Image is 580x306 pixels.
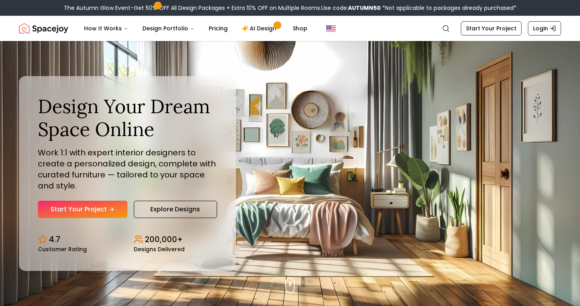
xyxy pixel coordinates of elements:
[348,4,381,12] b: AUTUMN50
[286,21,314,36] a: Shop
[134,201,217,218] a: Explore Designs
[19,21,68,36] img: Spacejoy Logo
[321,4,381,12] span: Use code:
[381,4,516,12] span: *Not applicable to packages already purchased*
[38,201,127,218] a: Start Your Project
[236,21,285,36] a: AI Design
[38,246,87,252] small: Customer Rating
[19,21,68,36] a: Spacejoy
[78,21,314,36] nav: Main
[461,21,522,35] a: Start Your Project
[38,228,217,252] div: Design stats
[326,24,336,33] img: United States
[19,16,561,41] nav: Global
[528,21,561,35] a: Login
[136,21,201,36] button: Design Portfolio
[38,95,217,140] h1: Design Your Dream Space Online
[202,21,234,36] a: Pricing
[78,21,135,36] button: How It Works
[134,246,185,252] small: Designs Delivered
[64,4,516,12] div: The Autumn Glow Event-Get 50% OFF All Design Packages + Extra 10% OFF on Multiple Rooms.
[145,234,183,245] p: 200,000+
[38,147,217,191] p: Work 1:1 with expert interior designers to create a personalized design, complete with curated fu...
[49,234,60,245] p: 4.7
